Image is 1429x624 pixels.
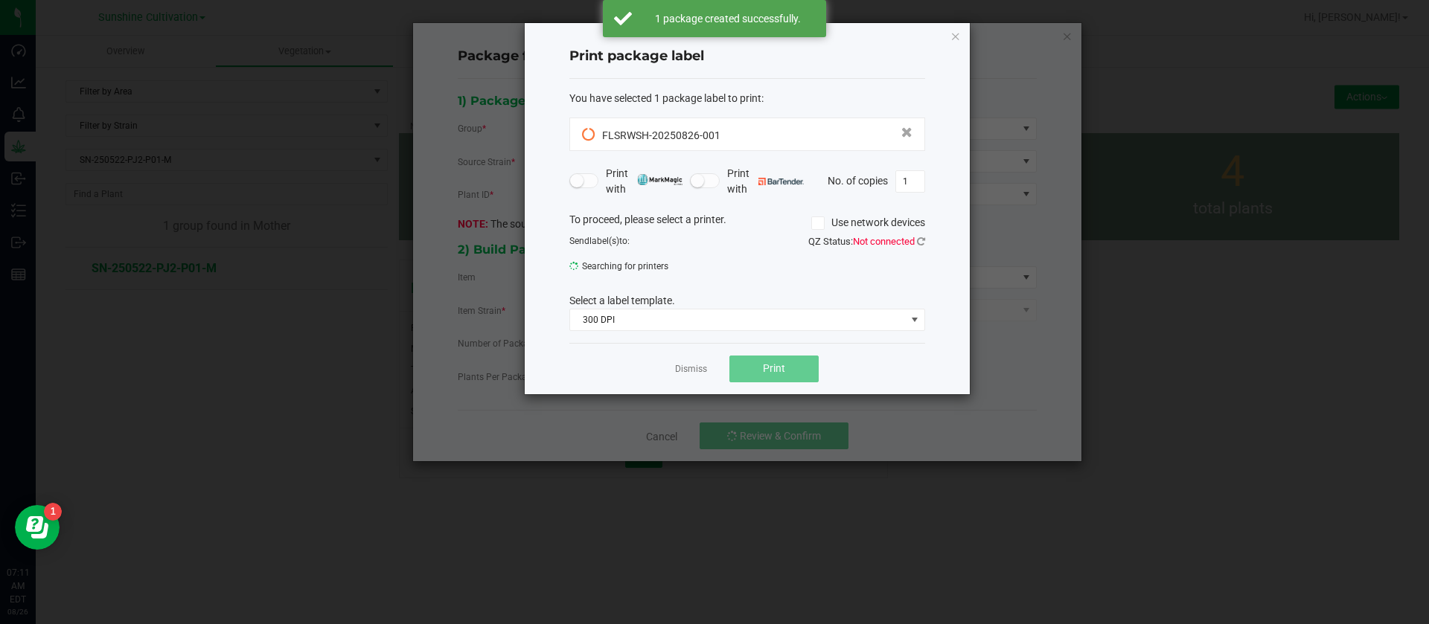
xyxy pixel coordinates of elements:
[637,174,682,185] img: mark_magic_cybra.png
[602,129,720,141] span: FLSRWSH-20250826-001
[763,362,785,374] span: Print
[727,166,804,197] span: Print with
[569,236,630,246] span: Send to:
[589,236,619,246] span: label(s)
[569,47,925,66] h4: Print package label
[558,293,936,309] div: Select a label template.
[569,255,736,277] span: Searching for printers
[606,166,682,197] span: Print with
[582,126,598,142] span: Pending Sync
[558,212,936,234] div: To proceed, please select a printer.
[853,236,915,247] span: Not connected
[44,503,62,521] iframe: Resource center unread badge
[569,92,761,104] span: You have selected 1 package label to print
[569,91,925,106] div: :
[828,174,888,186] span: No. of copies
[675,363,707,376] a: Dismiss
[808,236,925,247] span: QZ Status:
[640,11,815,26] div: 1 package created successfully.
[811,215,925,231] label: Use network devices
[758,178,804,185] img: bartender.png
[15,505,60,550] iframe: Resource center
[729,356,819,382] button: Print
[570,309,906,330] span: 300 DPI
